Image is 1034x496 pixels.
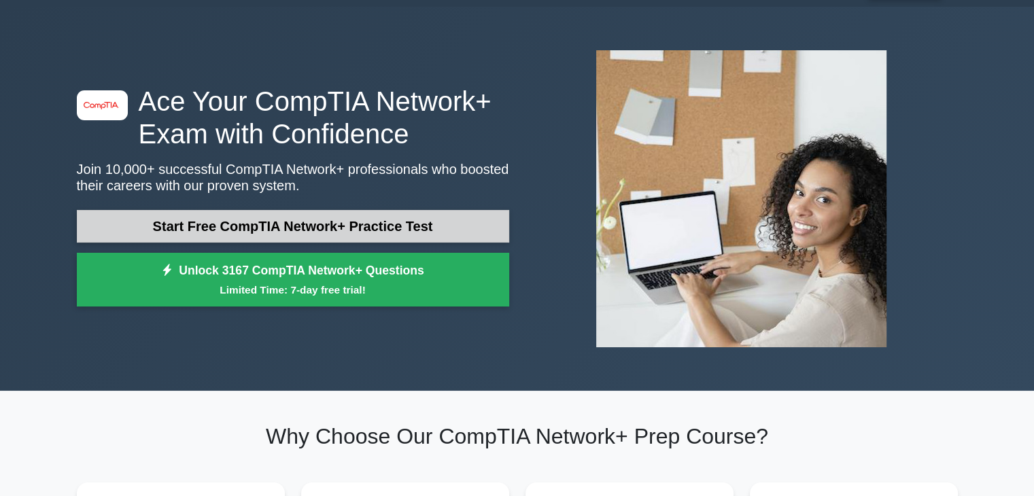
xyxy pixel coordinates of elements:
a: Start Free CompTIA Network+ Practice Test [77,210,509,243]
h1: Ace Your CompTIA Network+ Exam with Confidence [77,85,509,150]
h2: Why Choose Our CompTIA Network+ Prep Course? [77,423,958,449]
p: Join 10,000+ successful CompTIA Network+ professionals who boosted their careers with our proven ... [77,161,509,194]
a: Unlock 3167 CompTIA Network+ QuestionsLimited Time: 7-day free trial! [77,253,509,307]
small: Limited Time: 7-day free trial! [94,282,492,298]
